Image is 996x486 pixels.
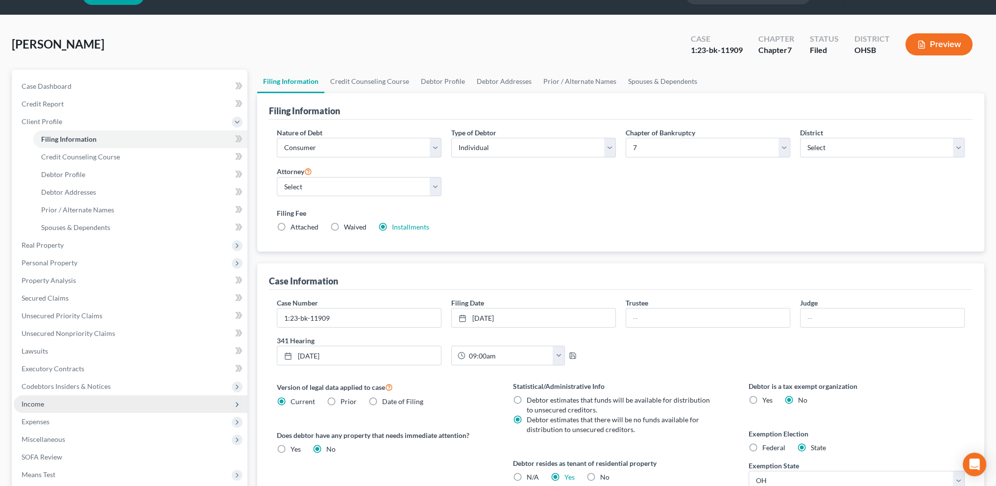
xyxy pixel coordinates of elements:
label: Filing Date [451,298,484,308]
label: Attorney [277,165,312,177]
span: Yes [762,396,773,404]
span: Miscellaneous [22,435,65,443]
a: Filing Information [33,130,247,148]
a: Lawsuits [14,342,247,360]
span: Personal Property [22,258,77,267]
div: Chapter [758,45,794,56]
span: Debtor estimates that there will be no funds available for distribution to unsecured creditors. [527,415,699,434]
span: N/A [527,473,539,481]
a: Secured Claims [14,289,247,307]
span: Expenses [22,417,49,426]
span: Debtor Addresses [41,188,96,196]
span: Prior / Alternate Names [41,205,114,214]
span: Spouses & Dependents [41,223,110,231]
input: -- : -- [465,346,553,365]
a: Case Dashboard [14,77,247,95]
span: Unsecured Priority Claims [22,311,102,320]
a: Prior / Alternate Names [33,201,247,219]
label: Type of Debtor [451,128,496,138]
div: Case [691,33,743,45]
div: Chapter [758,33,794,45]
a: Debtor Profile [415,70,471,93]
span: Property Analysis [22,276,76,284]
label: Exemption State [749,460,799,471]
a: Unsecured Priority Claims [14,307,247,325]
span: No [600,473,609,481]
a: Installments [392,223,429,231]
div: Status [810,33,839,45]
a: Credit Counseling Course [33,148,247,166]
span: Real Property [22,241,64,249]
button: Preview [905,33,972,55]
a: SOFA Review [14,448,247,466]
label: Judge [800,298,818,308]
a: Debtor Addresses [471,70,537,93]
label: Nature of Debt [277,128,322,138]
a: Property Analysis [14,272,247,289]
span: Debtor estimates that funds will be available for distribution to unsecured creditors. [527,396,710,414]
a: Unsecured Nonpriority Claims [14,325,247,342]
a: Filing Information [257,70,324,93]
span: Income [22,400,44,408]
span: State [811,443,826,452]
span: Date of Filing [382,397,423,406]
div: 1:23-bk-11909 [691,45,743,56]
span: Debtor Profile [41,170,85,179]
a: Credit Counseling Course [324,70,415,93]
span: Executory Contracts [22,364,84,373]
label: Filing Fee [277,208,965,218]
a: Spouses & Dependents [622,70,703,93]
label: 341 Hearing [272,335,621,346]
span: Secured Claims [22,294,69,302]
span: Prior [340,397,357,406]
span: Federal [762,443,785,452]
label: Debtor resides as tenant of residential property [513,458,729,468]
label: Case Number [277,298,318,308]
span: Credit Counseling Course [41,153,120,161]
span: Yes [291,445,301,453]
div: OHSB [854,45,890,56]
div: Filed [810,45,839,56]
label: Exemption Election [749,429,965,439]
label: District [800,128,823,138]
span: Waived [344,223,366,231]
a: Spouses & Dependents [33,219,247,236]
label: Statistical/Administrative Info [513,381,729,391]
span: [PERSON_NAME] [12,37,104,51]
span: Filing Information [41,135,97,143]
a: Executory Contracts [14,360,247,378]
div: Open Intercom Messenger [963,453,986,476]
span: Credit Report [22,100,64,108]
a: Yes [564,473,575,481]
input: -- [626,308,790,327]
span: Codebtors Insiders & Notices [22,382,111,390]
span: Lawsuits [22,347,48,355]
a: Debtor Addresses [33,183,247,201]
a: Credit Report [14,95,247,113]
span: Case Dashboard [22,82,72,90]
input: Enter case number... [277,308,441,327]
input: -- [801,308,964,327]
span: Current [291,397,315,406]
span: 7 [787,45,792,54]
span: No [326,445,336,453]
span: Client Profile [22,117,62,126]
div: Filing Information [269,105,340,117]
label: Trustee [626,298,648,308]
span: Means Test [22,470,55,479]
a: [DATE] [277,346,441,365]
span: SOFA Review [22,453,62,461]
span: Unsecured Nonpriority Claims [22,329,115,337]
label: Chapter of Bankruptcy [626,128,695,138]
label: Version of legal data applied to case [277,381,493,393]
label: Debtor is a tax exempt organization [749,381,965,391]
div: Case Information [269,275,338,287]
a: Prior / Alternate Names [537,70,622,93]
label: Does debtor have any property that needs immediate attention? [277,430,493,440]
span: Attached [291,223,318,231]
div: District [854,33,890,45]
a: [DATE] [452,308,615,327]
span: No [798,396,807,404]
a: Debtor Profile [33,166,247,183]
